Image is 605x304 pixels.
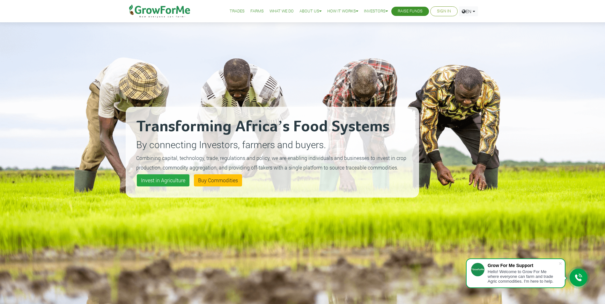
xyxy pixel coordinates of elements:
[136,137,409,152] p: By connecting Investors, farmers and buyers.
[488,269,558,284] div: Hello! Welcome to Grow For Me where everyone can farm and trade Agric commodities. I'm here to help.
[364,8,388,15] a: Investors
[269,8,294,15] a: What We Do
[230,8,245,15] a: Trades
[327,8,358,15] a: How it Works
[194,174,242,186] a: Buy Commodities
[437,8,451,15] a: Sign In
[299,8,321,15] a: About Us
[398,8,423,15] a: Raise Funds
[137,174,189,186] a: Invest in Agriculture
[459,6,478,16] a: EN
[136,117,409,136] h2: Transforming Africa’s Food Systems
[488,263,558,268] div: Grow For Me Support
[136,155,406,171] small: Combining capital, technology, trade, regulations and policy, we are enabling individuals and bus...
[250,8,264,15] a: Farms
